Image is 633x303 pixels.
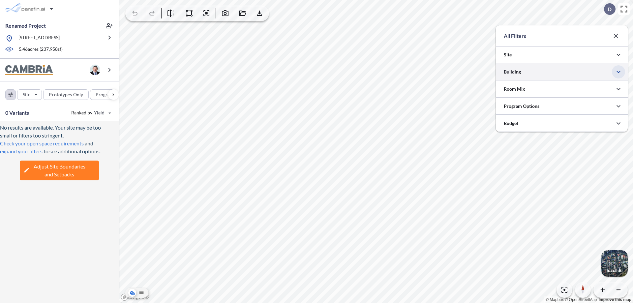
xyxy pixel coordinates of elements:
p: Site [504,51,512,58]
p: 5.46 acres ( 237,958 sf) [19,46,63,53]
span: Adjust Site Boundaries and Setbacks [34,163,85,178]
p: Satellite [607,268,622,273]
p: Program Options [504,103,539,109]
button: Ranked by Yield [66,107,115,118]
p: Renamed Project [5,22,46,29]
a: Mapbox homepage [121,293,150,301]
button: Adjust Site Boundariesand Setbacks [20,161,99,180]
img: BrandImage [5,65,53,75]
p: Site [23,91,30,98]
button: Switcher ImageSatellite [601,250,628,277]
img: Switcher Image [601,250,628,277]
button: Program [90,89,126,100]
button: Prototypes Only [43,89,89,100]
p: D [608,6,612,12]
a: OpenStreetMap [565,297,597,302]
a: Mapbox [546,297,564,302]
p: Budget [504,120,518,127]
span: Yield [94,109,105,116]
p: [STREET_ADDRESS] [18,34,60,43]
button: Site [17,89,42,100]
p: Room Mix [504,86,525,92]
p: Program [96,91,114,98]
p: Prototypes Only [49,91,83,98]
p: 0 Variants [5,109,29,117]
img: user logo [90,65,100,75]
p: All Filters [504,32,526,40]
button: Aerial View [128,289,136,297]
a: Improve this map [599,297,631,302]
button: Site Plan [137,289,145,297]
